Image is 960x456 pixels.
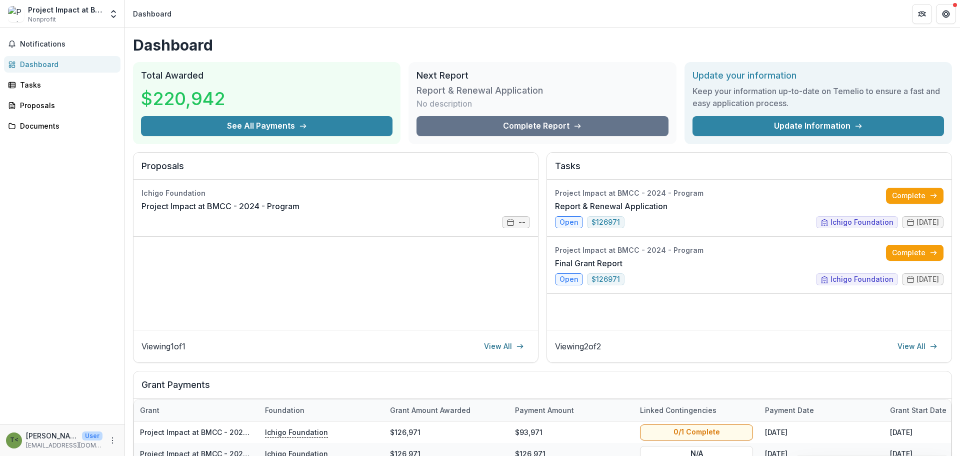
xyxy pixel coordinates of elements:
a: Complete [886,188,943,204]
div: Foundation [259,405,310,415]
div: Grant [134,399,259,421]
div: Linked Contingencies [634,405,722,415]
div: Foundation [259,399,384,421]
h2: Tasks [555,161,943,180]
button: See All Payments [141,116,392,136]
span: Notifications [20,40,116,49]
div: Payment date [759,405,820,415]
div: Grant amount awarded [384,399,509,421]
a: Proposals [4,97,120,114]
div: Linked Contingencies [634,399,759,421]
p: [PERSON_NAME] <[EMAIL_ADDRESS][DOMAIN_NAME]> [26,430,78,441]
h3: Keep your information up-to-date on Temelio to ensure a fast and easy application process. [692,85,944,109]
div: $126,971 [384,421,509,443]
button: More [106,434,118,446]
a: View All [478,338,530,354]
div: Payment date [759,399,884,421]
img: Project Impact at BMCC [8,6,24,22]
div: Project Impact at BMCC [28,5,102,15]
div: Tommasina Faratro <tfaratro@bmcc.cuny.edu> [10,437,18,443]
a: Complete Report [416,116,668,136]
h1: Dashboard [133,36,952,54]
div: Payment Amount [509,399,634,421]
h2: Proposals [141,161,530,180]
a: Project Impact at BMCC - 2024 - Program [141,200,299,212]
button: Open entity switcher [106,4,120,24]
div: Grant amount awarded [384,405,476,415]
a: Documents [4,118,120,134]
div: $93,971 [509,421,634,443]
div: Grant [134,405,165,415]
h3: Report & Renewal Application [416,85,543,96]
div: Tasks [20,80,112,90]
button: Partners [912,4,932,24]
div: Dashboard [133,9,171,19]
div: Dashboard [20,59,112,70]
a: View All [891,338,943,354]
p: [EMAIL_ADDRESS][DOMAIN_NAME] [26,441,102,450]
p: Ichigo Foundation [265,426,328,437]
a: Final Grant Report [555,257,622,269]
a: Dashboard [4,56,120,73]
p: Viewing 2 of 2 [555,340,601,352]
div: Payment Amount [509,405,580,415]
p: Viewing 1 of 1 [141,340,185,352]
h2: Update your information [692,70,944,81]
a: Complete [886,245,943,261]
div: Proposals [20,100,112,111]
nav: breadcrumb [129,7,175,21]
div: [DATE] [759,421,884,443]
h2: Total Awarded [141,70,392,81]
h2: Next Report [416,70,668,81]
a: Tasks [4,77,120,93]
a: Project Impact at BMCC - 2024 - Program [140,428,284,436]
button: Get Help [936,4,956,24]
span: Nonprofit [28,15,56,24]
h3: $220,942 [141,85,225,112]
a: Update Information [692,116,944,136]
button: 0/1 Complete [640,424,753,440]
h2: Grant Payments [141,379,943,398]
p: No description [416,98,472,110]
p: User [82,431,102,440]
button: Notifications [4,36,120,52]
a: Report & Renewal Application [555,200,667,212]
div: Documents [20,121,112,131]
div: Grant start date [884,405,952,415]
